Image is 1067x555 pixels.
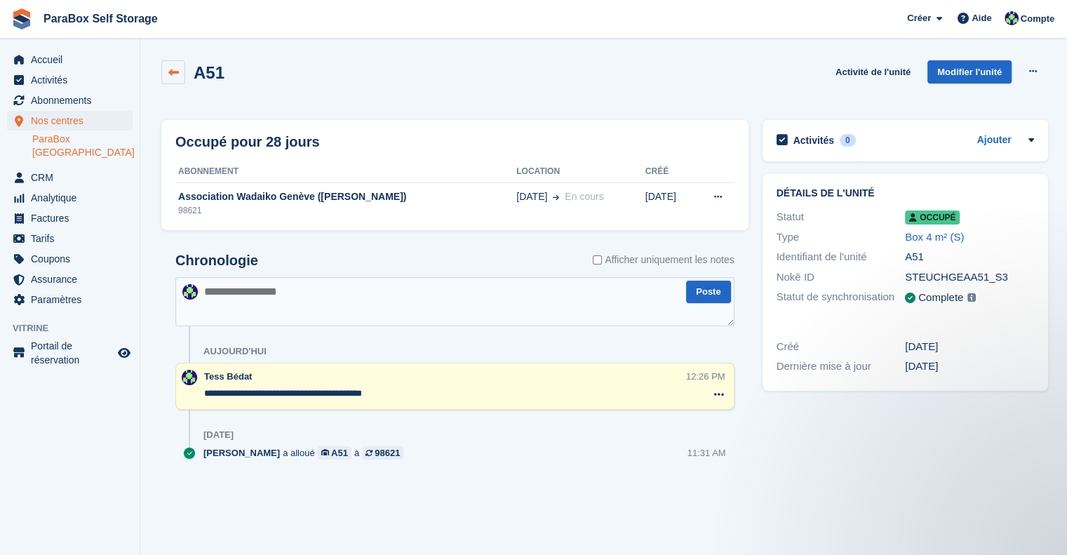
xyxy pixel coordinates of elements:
[777,229,906,246] div: Type
[927,60,1012,83] a: Modifier l'unité
[967,293,976,302] img: icon-info-grey-7440780725fd019a000dd9b08b2336e03edf1995a4989e88bcd33f0948082b44.svg
[777,209,906,225] div: Statut
[777,339,906,355] div: Créé
[203,429,234,441] div: [DATE]
[905,249,1034,265] div: A51
[11,8,32,29] img: stora-icon-8386f47178a22dfd0bd8f6a31ec36ba5ce8667c1dd55bd0f319d3a0aa187defe.svg
[840,134,856,147] div: 0
[31,168,115,187] span: CRM
[7,339,133,367] a: menu
[972,11,991,25] span: Aide
[7,91,133,110] a: menu
[182,284,198,300] img: Tess Bédat
[7,70,133,90] a: menu
[175,253,258,269] h2: Chronologie
[194,63,224,82] h2: A51
[977,133,1012,149] a: Ajouter
[907,11,931,25] span: Créer
[1005,11,1019,25] img: Tess Bédat
[175,161,516,183] th: Abonnement
[31,188,115,208] span: Analytique
[686,281,730,304] button: Poste
[31,91,115,110] span: Abonnements
[645,182,691,225] td: [DATE]
[593,253,734,267] label: Afficher uniquement les notes
[31,70,115,90] span: Activités
[7,168,133,187] a: menu
[7,249,133,269] a: menu
[38,7,163,30] a: ParaBox Self Storage
[777,359,906,375] div: Dernière mise à jour
[777,188,1034,199] h2: Détails de l'unité
[31,208,115,228] span: Factures
[793,134,834,147] h2: Activités
[32,133,133,159] a: ParaBox [GEOGRAPHIC_DATA]
[31,229,115,248] span: Tarifs
[918,290,963,306] div: Complete
[1021,12,1054,26] span: Compte
[777,249,906,265] div: Identifiant de l'unité
[7,290,133,309] a: menu
[31,269,115,289] span: Assurance
[175,189,516,204] div: Association Wadaiko Genève ([PERSON_NAME])
[31,50,115,69] span: Accueil
[516,189,547,204] span: [DATE]
[7,50,133,69] a: menu
[777,289,906,307] div: Statut de synchronisation
[905,210,960,225] span: Occupé
[645,161,691,183] th: Créé
[175,204,516,217] div: 98621
[7,208,133,228] a: menu
[362,446,403,460] a: 98621
[203,446,410,460] div: a alloué à
[905,269,1034,286] div: STEUCHGEAA51_S3
[905,359,1034,375] div: [DATE]
[777,269,906,286] div: Nokē ID
[203,346,267,357] div: Aujourd'hui
[7,269,133,289] a: menu
[687,446,726,460] div: 11:31 AM
[318,446,351,460] a: A51
[331,446,348,460] div: A51
[686,370,725,383] div: 12:26 PM
[116,345,133,361] a: Boutique d'aperçu
[830,60,916,83] a: Activité de l'unité
[31,111,115,131] span: Nos centres
[565,191,603,202] span: En cours
[905,231,964,243] a: Box 4 m² (S)
[31,290,115,309] span: Paramètres
[13,321,140,335] span: Vitrine
[516,161,645,183] th: Location
[182,370,197,385] img: Tess Bédat
[175,131,320,152] h2: Occupé pour 28 jours
[204,371,252,382] span: Tess Bédat
[593,253,602,267] input: Afficher uniquement les notes
[31,249,115,269] span: Coupons
[7,188,133,208] a: menu
[7,229,133,248] a: menu
[375,446,400,460] div: 98621
[905,339,1034,355] div: [DATE]
[7,111,133,131] a: menu
[31,339,115,367] span: Portail de réservation
[203,446,280,460] span: [PERSON_NAME]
